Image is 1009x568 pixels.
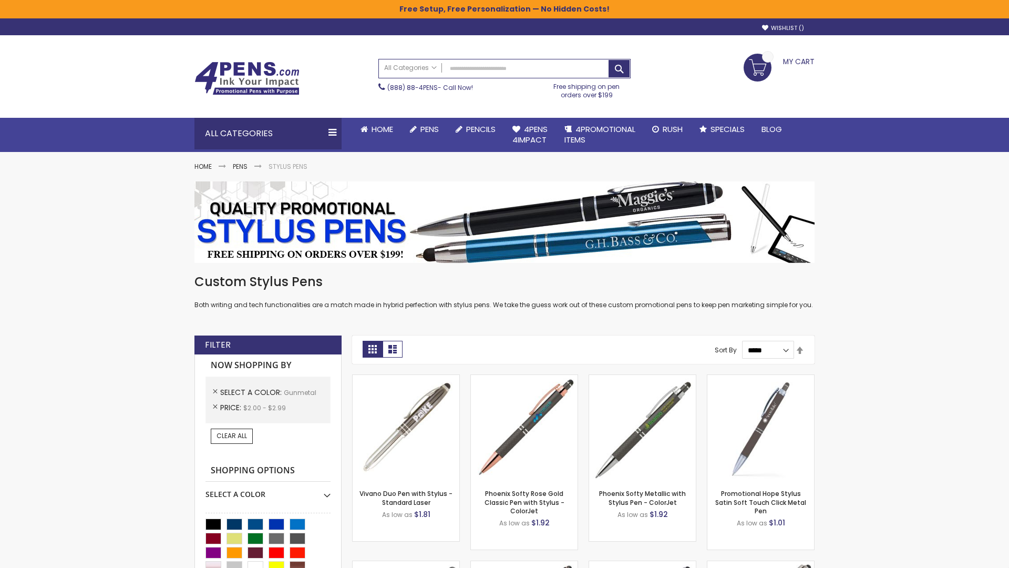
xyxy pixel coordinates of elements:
[414,509,430,520] span: $1.81
[243,403,286,412] span: $2.00 - $2.99
[485,489,564,515] a: Phoenix Softy Rose Gold Classic Pen with Stylus - ColorJet
[205,354,331,377] strong: Now Shopping by
[715,489,806,515] a: Promotional Hope Stylus Satin Soft Touch Click Metal Pen
[556,118,644,152] a: 4PROMOTIONALITEMS
[420,124,439,135] span: Pens
[663,124,683,135] span: Rush
[589,375,696,482] img: Phoenix Softy Metallic with Stylus Pen - ColorJet-Gunmetal
[707,374,814,383] a: Promotional Hope Stylus Satin Soft Touch Click Metal Pen-Gunmetal
[205,339,231,351] strong: Filter
[599,489,686,506] a: Phoenix Softy Metallic with Stylus Pen - ColorJet
[363,341,383,358] strong: Grid
[194,181,815,263] img: Stylus Pens
[769,518,785,528] span: $1.01
[543,78,631,99] div: Free shipping on pen orders over $199
[194,273,815,290] h1: Custom Stylus Pens
[220,387,284,398] span: Select A Color
[233,162,248,171] a: Pens
[194,273,815,310] div: Both writing and tech functionalities are a match made in hybrid perfection with stylus pens. We ...
[194,62,300,95] img: 4Pens Custom Pens and Promotional Products
[531,518,550,528] span: $1.92
[387,83,473,92] span: - Call Now!
[379,59,442,77] a: All Categories
[372,124,393,135] span: Home
[353,374,459,383] a: Vivano Duo Pen with Stylus - Standard Laser-Gunmetal
[711,124,745,135] span: Specials
[650,509,668,520] span: $1.92
[205,482,331,500] div: Select A Color
[382,510,413,519] span: As low as
[269,162,307,171] strong: Stylus Pens
[617,510,648,519] span: As low as
[353,375,459,482] img: Vivano Duo Pen with Stylus - Standard Laser-Gunmetal
[352,118,401,141] a: Home
[564,124,635,145] span: 4PROMOTIONAL ITEMS
[384,64,437,72] span: All Categories
[359,489,452,506] a: Vivano Duo Pen with Stylus - Standard Laser
[504,118,556,152] a: 4Pens4impact
[447,118,504,141] a: Pencils
[512,124,548,145] span: 4Pens 4impact
[284,388,316,397] span: Gunmetal
[217,431,247,440] span: Clear All
[761,124,782,135] span: Blog
[401,118,447,141] a: Pens
[499,519,530,528] span: As low as
[589,374,696,383] a: Phoenix Softy Metallic with Stylus Pen - ColorJet-Gunmetal
[644,118,691,141] a: Rush
[211,429,253,443] a: Clear All
[471,374,578,383] a: Phoenix Softy Rose Gold Classic Pen with Stylus - ColorJet-Gunmetal
[194,162,212,171] a: Home
[715,346,737,354] label: Sort By
[466,124,496,135] span: Pencils
[707,375,814,482] img: Promotional Hope Stylus Satin Soft Touch Click Metal Pen-Gunmetal
[753,118,790,141] a: Blog
[194,118,342,149] div: All Categories
[737,519,767,528] span: As low as
[691,118,753,141] a: Specials
[387,83,438,92] a: (888) 88-4PENS
[205,460,331,482] strong: Shopping Options
[471,375,578,482] img: Phoenix Softy Rose Gold Classic Pen with Stylus - ColorJet-Gunmetal
[762,24,804,32] a: Wishlist
[220,402,243,413] span: Price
